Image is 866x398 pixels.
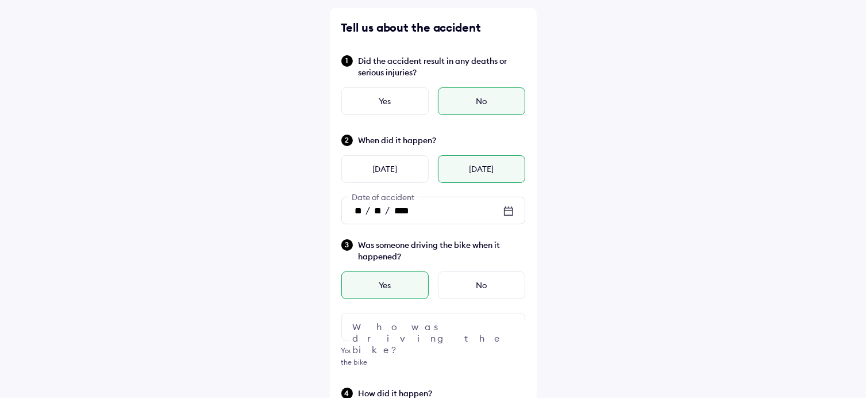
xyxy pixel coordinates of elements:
div: Tell us about the accident [341,20,525,36]
div: No [438,87,525,115]
div: Yes [341,271,429,299]
div: Yes [341,87,429,115]
span: When did it happen? [359,135,525,146]
span: / [366,204,371,216]
span: / [386,204,390,216]
span: Did the accident result in any deaths or serious injuries? [359,55,525,78]
div: No [438,271,525,299]
span: Was someone driving the bike when it happened? [359,239,525,262]
div: You can file a claim even if someone else was driving the bike [341,345,525,368]
div: [DATE] [341,155,429,183]
span: Date of accident [349,192,417,202]
div: [DATE] [438,155,525,183]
